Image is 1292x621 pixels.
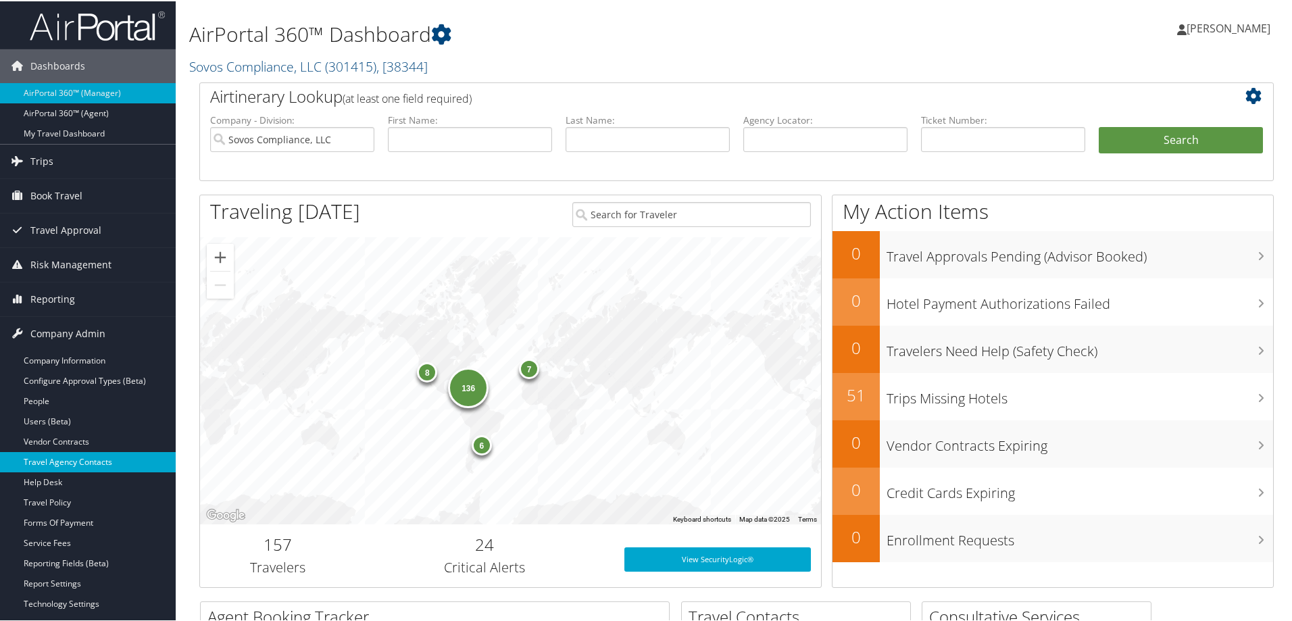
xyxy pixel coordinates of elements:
[207,243,234,270] button: Zoom in
[417,361,437,381] div: 8
[471,433,491,453] div: 6
[572,201,811,226] input: Search for Traveler
[448,366,489,407] div: 136
[30,281,75,315] span: Reporting
[887,239,1273,265] h3: Travel Approvals Pending (Advisor Booked)
[189,19,919,47] h1: AirPortal 360™ Dashboard
[833,277,1273,324] a: 0Hotel Payment Authorizations Failed
[189,56,428,74] a: Sovos Compliance, LLC
[833,324,1273,372] a: 0Travelers Need Help (Safety Check)
[1177,7,1284,47] a: [PERSON_NAME]
[833,372,1273,419] a: 51Trips Missing Hotels
[833,335,880,358] h2: 0
[343,90,472,105] span: (at least one field required)
[210,196,360,224] h1: Traveling [DATE]
[30,316,105,349] span: Company Admin
[30,212,101,246] span: Travel Approval
[833,230,1273,277] a: 0Travel Approvals Pending (Advisor Booked)
[207,270,234,297] button: Zoom out
[210,532,345,555] h2: 157
[30,9,165,41] img: airportal-logo.png
[833,288,880,311] h2: 0
[30,178,82,212] span: Book Travel
[887,428,1273,454] h3: Vendor Contracts Expiring
[833,514,1273,561] a: 0Enrollment Requests
[519,357,539,378] div: 7
[833,524,880,547] h2: 0
[833,477,880,500] h2: 0
[210,112,374,126] label: Company - Division:
[210,84,1174,107] h2: Airtinerary Lookup
[203,505,248,523] img: Google
[30,48,85,82] span: Dashboards
[743,112,908,126] label: Agency Locator:
[388,112,552,126] label: First Name:
[887,287,1273,312] h3: Hotel Payment Authorizations Failed
[887,476,1273,501] h3: Credit Cards Expiring
[366,557,604,576] h3: Critical Alerts
[30,247,111,280] span: Risk Management
[210,557,345,576] h3: Travelers
[1099,126,1263,153] button: Search
[325,56,376,74] span: ( 301415 )
[921,112,1085,126] label: Ticket Number:
[833,430,880,453] h2: 0
[624,546,811,570] a: View SecurityLogic®
[887,334,1273,359] h3: Travelers Need Help (Safety Check)
[833,382,880,405] h2: 51
[833,419,1273,466] a: 0Vendor Contracts Expiring
[1187,20,1270,34] span: [PERSON_NAME]
[30,143,53,177] span: Trips
[739,514,790,522] span: Map data ©2025
[833,196,1273,224] h1: My Action Items
[566,112,730,126] label: Last Name:
[376,56,428,74] span: , [ 38344 ]
[833,241,880,264] h2: 0
[887,523,1273,549] h3: Enrollment Requests
[887,381,1273,407] h3: Trips Missing Hotels
[833,466,1273,514] a: 0Credit Cards Expiring
[203,505,248,523] a: Open this area in Google Maps (opens a new window)
[798,514,817,522] a: Terms (opens in new tab)
[673,514,731,523] button: Keyboard shortcuts
[366,532,604,555] h2: 24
